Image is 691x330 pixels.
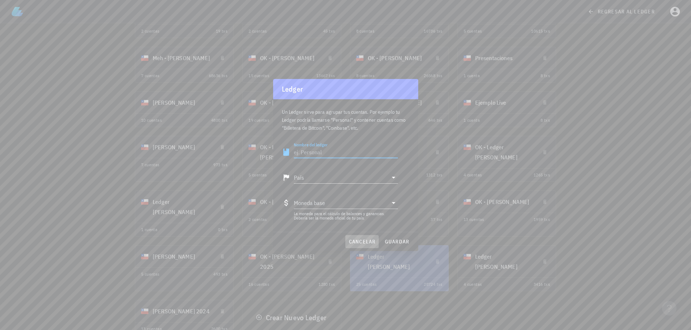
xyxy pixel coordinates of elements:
div: Ledger [282,83,303,95]
button: cancelar [345,235,378,248]
div: Un Ledger sirve para agrupar tus cuentas. Por ejemplo tu Ledger podría llamarse "Personal" y cont... [282,99,410,136]
button: guardar [382,235,412,248]
span: guardar [384,238,410,245]
span: cancelar [348,238,375,245]
div: La moneda para el cálculo de balances y ganancias. Debería ser la moneda oficial de tu país. [294,212,398,220]
label: Nombre del ledger [294,142,328,147]
input: ej. Personal [294,146,398,158]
